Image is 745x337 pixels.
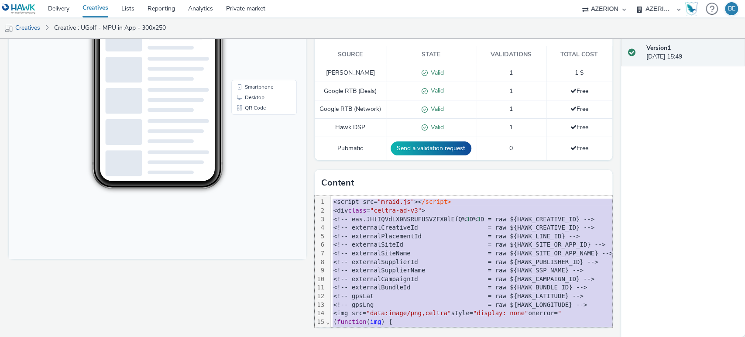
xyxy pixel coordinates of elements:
span: 1 [509,105,513,113]
div: 14 [315,309,326,318]
span: "data:image/png,celtra" [366,309,451,316]
span: 1 $ [575,69,584,77]
div: 16 [315,326,326,335]
span: img [370,318,381,325]
div: 8 [315,258,326,267]
div: 9 [315,266,326,275]
li: Desktop [224,191,286,202]
span: var [378,327,388,334]
td: [PERSON_NAME] [315,64,386,82]
span: 'clickUrl' [510,327,546,334]
span: function [337,318,366,325]
span: Valid [428,69,444,77]
div: 10 [315,275,326,284]
span: params [392,327,414,334]
img: undefined Logo [2,3,36,14]
span: Valid [428,86,444,95]
span: class [348,207,366,214]
div: 13 [315,301,326,309]
div: BE [728,2,735,15]
span: 1 [509,69,513,77]
div: 6 [315,241,326,249]
td: Pubmatic [315,137,386,160]
span: Free [570,144,588,152]
span: 1 [509,123,513,131]
td: Hawk DSP [315,119,386,137]
th: Source [315,46,386,64]
span: 16:58 [100,34,110,38]
span: QR Code [236,204,257,210]
span: Free [570,105,588,113]
span: "mraid.js" [378,198,414,205]
span: "display: none" [473,309,528,316]
button: Send a validation request [391,141,471,155]
div: 11 [315,283,326,292]
span: 1 [509,87,513,95]
a: Creative : UGolf - MPU in App - 300x250 [50,17,170,38]
th: Total cost [546,46,612,64]
div: 1 [315,198,326,206]
div: 2 [315,206,326,215]
strong: Version 1 [646,44,671,52]
td: Google RTB (Network) [315,100,386,119]
span: /script> [422,198,451,205]
td: Google RTB (Deals) [315,82,386,100]
span: Valid [428,105,444,113]
span: '${click_command_redirect}' [550,327,650,334]
div: [DATE] 15:49 [646,44,738,62]
th: Validations [476,46,546,64]
span: Fold line [326,318,330,325]
span: Valid [428,123,444,131]
th: State [386,46,476,64]
li: QR Code [224,202,286,212]
span: 0 [509,144,513,152]
li: Smartphone [224,181,286,191]
span: 3 [477,216,480,223]
span: 'accountId' [425,327,466,334]
h3: Content [321,176,354,189]
span: Desktop [236,194,256,199]
span: "celtra-ad-v3" [370,207,422,214]
span: Smartphone [236,183,264,189]
span: 'c4f4d369' [469,327,506,334]
a: Hawk Academy [685,2,701,16]
div: 3 [315,215,326,224]
div: 7 [315,249,326,258]
div: 5 [315,232,326,241]
span: " [558,309,561,316]
div: 4 [315,224,326,232]
span: 3 [466,216,469,223]
span: Free [570,87,588,95]
div: 12 [315,292,326,301]
span: Free [570,123,588,131]
div: 15 [315,318,326,327]
img: mobile [4,24,13,33]
img: Hawk Academy [685,2,698,16]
